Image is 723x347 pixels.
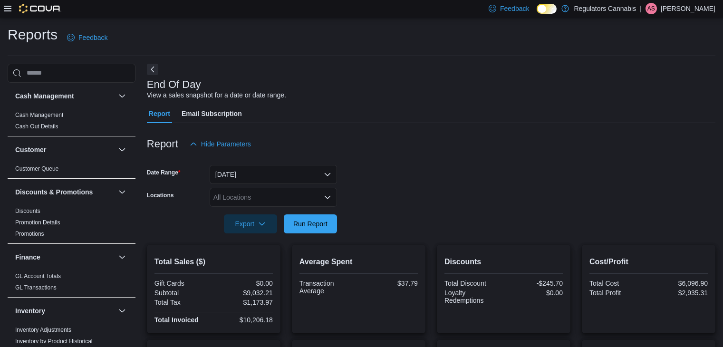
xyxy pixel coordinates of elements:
[650,289,708,297] div: $2,935.31
[646,3,657,14] div: Ashley Smith
[116,186,128,198] button: Discounts & Promotions
[15,145,46,154] h3: Customer
[15,230,44,238] span: Promotions
[360,280,418,287] div: $37.79
[8,270,135,297] div: Finance
[537,4,557,14] input: Dark Mode
[15,337,93,345] span: Inventory by Product Historical
[154,289,212,297] div: Subtotal
[15,207,40,215] span: Discounts
[293,219,328,229] span: Run Report
[154,280,212,287] div: Gift Cards
[147,90,286,100] div: View a sales snapshot for a date or date range.
[8,109,135,136] div: Cash Management
[661,3,715,14] p: [PERSON_NAME]
[15,252,40,262] h3: Finance
[299,256,418,268] h2: Average Spent
[215,316,273,324] div: $10,206.18
[500,4,529,13] span: Feedback
[15,284,57,291] a: GL Transactions
[215,299,273,306] div: $1,173.97
[19,4,61,13] img: Cova
[15,272,61,280] span: GL Account Totals
[224,214,277,233] button: Export
[444,289,502,304] div: Loyalty Redemptions
[230,214,271,233] span: Export
[324,193,331,201] button: Open list of options
[589,280,647,287] div: Total Cost
[116,144,128,155] button: Customer
[444,280,502,287] div: Total Discount
[640,3,642,14] p: |
[147,79,201,90] h3: End Of Day
[15,112,63,118] a: Cash Management
[78,33,107,42] span: Feedback
[15,187,93,197] h3: Discounts & Promotions
[284,214,337,233] button: Run Report
[215,289,273,297] div: $9,032.21
[215,280,273,287] div: $0.00
[15,231,44,237] a: Promotions
[15,252,115,262] button: Finance
[15,219,60,226] a: Promotion Details
[182,104,242,123] span: Email Subscription
[116,251,128,263] button: Finance
[63,28,111,47] a: Feedback
[15,306,115,316] button: Inventory
[149,104,170,123] span: Report
[8,205,135,243] div: Discounts & Promotions
[15,327,71,333] a: Inventory Adjustments
[650,280,708,287] div: $6,096.90
[15,145,115,154] button: Customer
[299,280,357,295] div: Transaction Average
[15,123,58,130] a: Cash Out Details
[116,90,128,102] button: Cash Management
[15,91,74,101] h3: Cash Management
[147,192,174,199] label: Locations
[15,187,115,197] button: Discounts & Promotions
[444,256,563,268] h2: Discounts
[15,273,61,280] a: GL Account Totals
[574,3,636,14] p: Regulators Cannabis
[589,256,708,268] h2: Cost/Profit
[15,306,45,316] h3: Inventory
[154,299,212,306] div: Total Tax
[15,111,63,119] span: Cash Management
[147,138,178,150] h3: Report
[8,25,58,44] h1: Reports
[15,165,58,172] a: Customer Queue
[505,289,563,297] div: $0.00
[201,139,251,149] span: Hide Parameters
[147,169,181,176] label: Date Range
[186,135,255,154] button: Hide Parameters
[116,305,128,317] button: Inventory
[154,316,199,324] strong: Total Invoiced
[589,289,647,297] div: Total Profit
[647,3,655,14] span: AS
[15,208,40,214] a: Discounts
[154,256,273,268] h2: Total Sales ($)
[15,91,115,101] button: Cash Management
[210,165,337,184] button: [DATE]
[147,64,158,75] button: Next
[8,163,135,178] div: Customer
[505,280,563,287] div: -$245.70
[15,338,93,345] a: Inventory by Product Historical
